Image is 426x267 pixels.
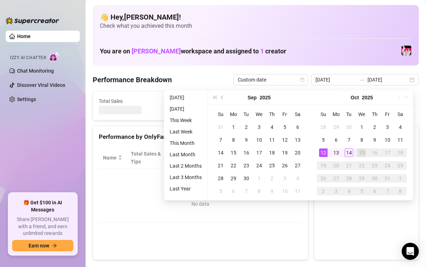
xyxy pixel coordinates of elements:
span: Check what you achieved this month [100,22,412,30]
span: Total Sales & Tips [131,150,161,166]
div: Sales by OnlyFans Creator [320,132,413,142]
span: Messages Sent [265,97,330,105]
button: Earn nowarrow-right [12,240,73,251]
span: Custom date [238,74,304,85]
span: Active Chats [182,97,247,105]
span: 1 [260,47,264,55]
h1: You are on workspace and assigned to creator [100,47,286,55]
a: Home [17,33,31,39]
span: Sales / Hour [222,150,245,166]
th: Total Sales & Tips [127,147,171,169]
div: Est. Hours Worked [176,150,208,166]
span: Izzy AI Chatter [10,54,46,61]
img: logo-BBDzfeDw.svg [6,17,59,24]
th: Chat Conversion [255,147,302,169]
div: Performance by OnlyFans Creator [99,132,302,142]
div: No data [106,200,295,208]
th: Name [99,147,127,169]
img: emopink69 [401,46,411,56]
span: arrow-right [52,243,57,248]
h4: Performance Breakdown [93,75,172,85]
img: AI Chatter [49,52,60,62]
span: to [359,77,365,83]
a: Discover Viral Videos [17,82,65,88]
span: Earn now [29,243,49,248]
span: [PERSON_NAME] [132,47,181,55]
a: Settings [17,96,36,102]
span: Share [PERSON_NAME] with a friend, and earn unlimited rewards [12,216,73,237]
input: End date [368,76,408,84]
span: calendar [300,78,304,82]
span: Name [103,154,117,162]
span: 🎁 Get $100 in AI Messages [12,199,73,213]
h4: 👋 Hey, [PERSON_NAME] ! [100,12,412,22]
th: Sales / Hour [218,147,255,169]
div: Open Intercom Messenger [402,243,419,260]
span: Chat Conversion [259,150,292,166]
span: Total Sales [99,97,164,105]
a: Chat Monitoring [17,68,54,74]
span: swap-right [359,77,365,83]
input: Start date [315,76,356,84]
